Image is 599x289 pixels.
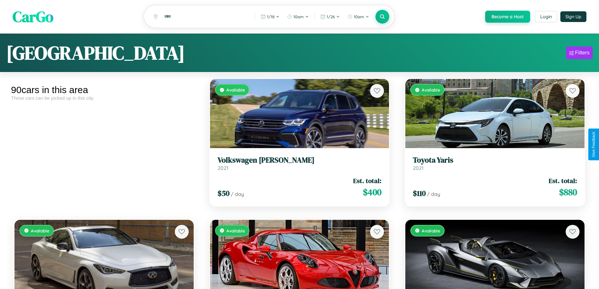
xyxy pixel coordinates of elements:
a: Toyota Yaris2021 [413,156,577,171]
span: Available [422,228,440,233]
span: 2021 [413,165,424,171]
button: 1/18 [258,12,283,22]
span: Available [226,228,245,233]
span: 1 / 26 [327,14,335,19]
span: Available [31,228,49,233]
span: $ 110 [413,188,426,198]
div: Give Feedback [591,132,596,157]
span: Available [226,87,245,92]
button: Sign Up [560,11,586,22]
span: 10am [293,14,304,19]
button: 1/26 [317,12,343,22]
span: Est. total: [353,176,381,185]
button: Login [535,11,557,22]
span: $ 50 [218,188,230,198]
span: 1 / 18 [267,14,275,19]
button: 10am [344,12,372,22]
span: Available [422,87,440,92]
h3: Toyota Yaris [413,156,577,165]
div: These cars can be picked up in this city. [11,95,197,101]
span: / day [427,191,440,197]
span: / day [231,191,244,197]
button: 10am [284,12,312,22]
button: Become a Host [485,11,530,23]
h1: [GEOGRAPHIC_DATA] [6,40,185,66]
div: 90 cars in this area [11,85,197,95]
span: $ 880 [559,186,577,198]
span: CarGo [13,6,53,27]
div: Filters [575,50,590,56]
button: Filters [566,47,593,59]
a: Volkswagen [PERSON_NAME]2021 [218,156,382,171]
span: 2021 [218,165,228,171]
h3: Volkswagen [PERSON_NAME] [218,156,382,165]
span: 10am [354,14,364,19]
span: $ 400 [363,186,381,198]
span: Est. total: [549,176,577,185]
